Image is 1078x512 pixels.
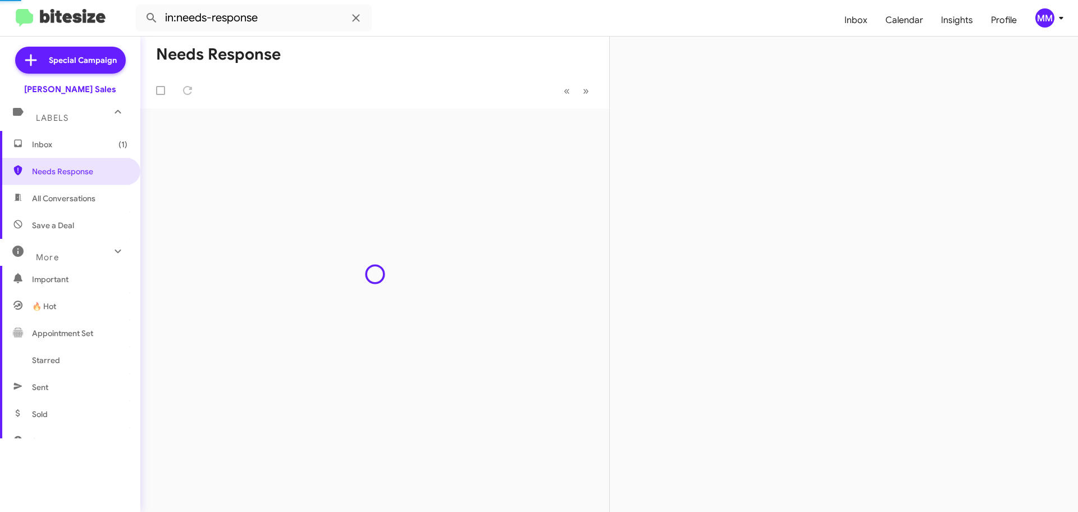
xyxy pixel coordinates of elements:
a: Insights [932,4,982,37]
button: MM [1026,8,1066,28]
span: Starred [32,355,60,366]
span: Sent [32,382,48,393]
span: 🔥 Hot [32,301,56,312]
a: Calendar [876,4,932,37]
span: More [36,252,59,262]
input: Search [136,4,372,31]
h1: Needs Response [156,46,281,64]
span: Sold [32,409,48,420]
span: Important [32,274,127,285]
button: Previous [557,79,577,102]
span: Special Campaign [49,55,117,66]
span: Needs Response [32,166,127,177]
button: Next [576,79,596,102]
span: All Conversations [32,193,95,204]
span: Sold Responded [32,436,92,447]
span: Labels [36,113,68,123]
a: Special Campaign [15,47,126,74]
span: Inbox [32,139,127,150]
div: MM [1035,8,1054,28]
span: Save a Deal [32,220,74,231]
span: » [583,84,589,98]
div: [PERSON_NAME] Sales [24,84,116,95]
a: Inbox [835,4,876,37]
span: (1) [118,139,127,150]
a: Profile [982,4,1026,37]
span: « [564,84,570,98]
nav: Page navigation example [558,79,596,102]
span: Appointment Set [32,328,93,339]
